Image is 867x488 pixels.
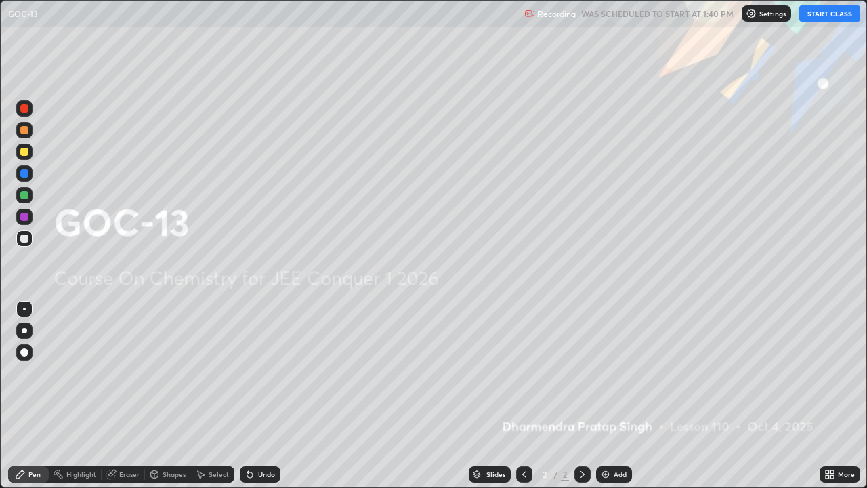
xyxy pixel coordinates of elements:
[524,8,535,19] img: recording.375f2c34.svg
[8,8,38,19] p: GOC-13
[163,471,186,478] div: Shapes
[838,471,855,478] div: More
[554,470,558,479] div: /
[258,471,275,478] div: Undo
[119,471,140,478] div: Eraser
[209,471,229,478] div: Select
[600,469,611,480] img: add-slide-button
[538,470,551,479] div: 2
[746,8,757,19] img: class-settings-icons
[581,7,734,20] h5: WAS SCHEDULED TO START AT 1:40 PM
[799,5,860,22] button: START CLASS
[538,9,576,19] p: Recording
[561,468,569,481] div: 2
[486,471,505,478] div: Slides
[759,10,786,17] p: Settings
[28,471,41,478] div: Pen
[66,471,96,478] div: Highlight
[614,471,627,478] div: Add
